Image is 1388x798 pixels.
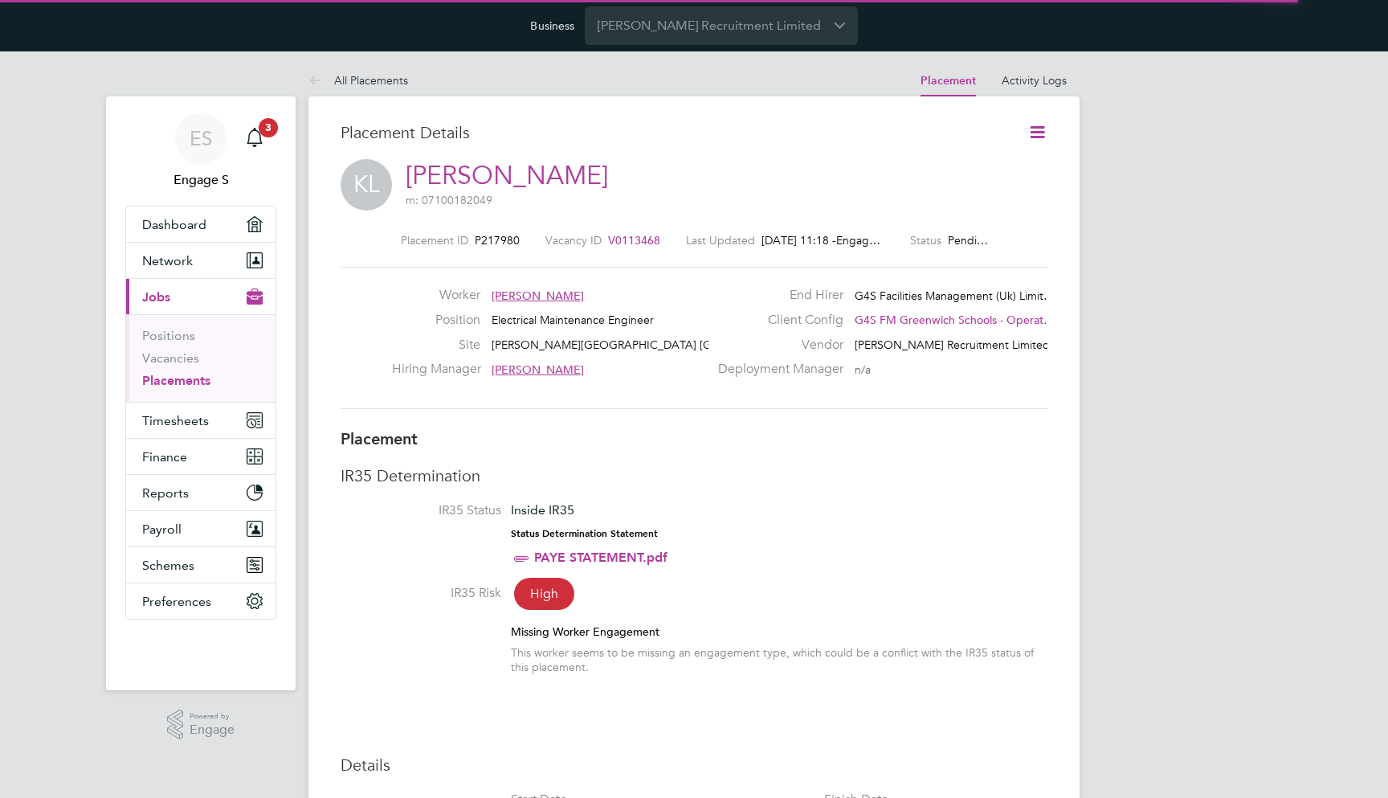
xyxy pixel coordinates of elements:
[142,485,189,501] span: Reports
[142,350,199,366] a: Vacancies
[341,122,1003,143] h3: Placement Details
[855,313,1055,327] span: G4S FM Greenwich Schools - Operat…
[142,522,182,537] span: Payroll
[545,233,602,248] label: Vacancy ID
[492,338,815,352] span: [PERSON_NAME][GEOGRAPHIC_DATA] [GEOGRAPHIC_DATA]
[126,403,276,438] button: Timesheets
[142,217,206,232] span: Dashboard
[126,279,276,314] button: Jobs
[708,287,843,304] label: End Hirer
[341,159,392,211] span: KL
[341,465,1047,486] h3: IR35 Determination
[106,96,296,690] nav: Main navigation
[511,528,658,539] strong: Status Determination Statement
[514,578,574,610] span: High
[142,289,170,305] span: Jobs
[534,550,667,565] a: PAYE STATEMENT.pdf
[308,73,408,88] a: All Placements
[142,449,187,464] span: Finance
[125,113,276,190] a: ESEngage S
[126,314,276,402] div: Jobs
[855,289,1055,303] span: G4S Facilities Management (Uk) Limit…
[190,710,235,723] span: Powered by
[948,233,988,248] span: Pendi…
[511,624,1047,639] div: Missing Worker Engagement
[708,337,843,354] label: Vendor
[341,502,501,519] label: IR35 Status
[511,502,574,518] span: Inside IR35
[126,547,276,583] button: Schemes
[686,233,755,248] label: Last Updated
[492,362,584,377] span: [PERSON_NAME]
[142,328,195,343] a: Positions
[167,710,235,740] a: Powered byEngage
[608,233,660,248] span: V0113468
[910,233,941,248] label: Status
[921,74,976,88] a: Placement
[341,429,418,448] b: Placement
[708,312,843,329] label: Client Config
[401,233,468,248] label: Placement ID
[126,439,276,474] button: Finance
[142,558,194,573] span: Schemes
[492,289,584,303] span: [PERSON_NAME]
[142,594,211,609] span: Preferences
[126,511,276,546] button: Payroll
[392,287,480,304] label: Worker
[126,207,276,242] a: Dashboard
[708,361,843,378] label: Deployment Manager
[126,475,276,510] button: Reports
[511,645,1047,674] div: This worker seems to be missing an engagement type, which could be a conflict with the IR35 statu...
[190,128,212,149] span: ES
[761,233,836,248] span: [DATE] 11:18 -
[406,160,608,191] a: [PERSON_NAME]
[341,585,501,602] label: IR35 Risk
[125,170,276,190] span: Engage S
[392,312,480,329] label: Position
[392,361,480,378] label: Hiring Manager
[836,233,884,248] span: Engag…
[239,113,271,164] a: 3
[475,233,520,248] span: P217980
[142,413,209,428] span: Timesheets
[259,118,278,137] span: 3
[406,193,492,207] span: m: 07100182049
[855,338,1050,352] span: [PERSON_NAME] Recruitment Limited
[392,337,480,354] label: Site
[142,253,193,268] span: Network
[125,636,276,661] a: Go to home page
[855,362,871,377] span: n/a
[142,373,210,388] a: Placements
[341,755,1047,775] h3: Details
[190,723,235,737] span: Engage
[154,636,247,661] img: berryrecruitment-logo-retina.png
[126,583,276,619] button: Preferences
[492,313,654,327] span: Electrical Maintenance Engineer
[530,18,574,33] label: Business
[1002,73,1067,88] a: Activity Logs
[126,243,276,278] button: Network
